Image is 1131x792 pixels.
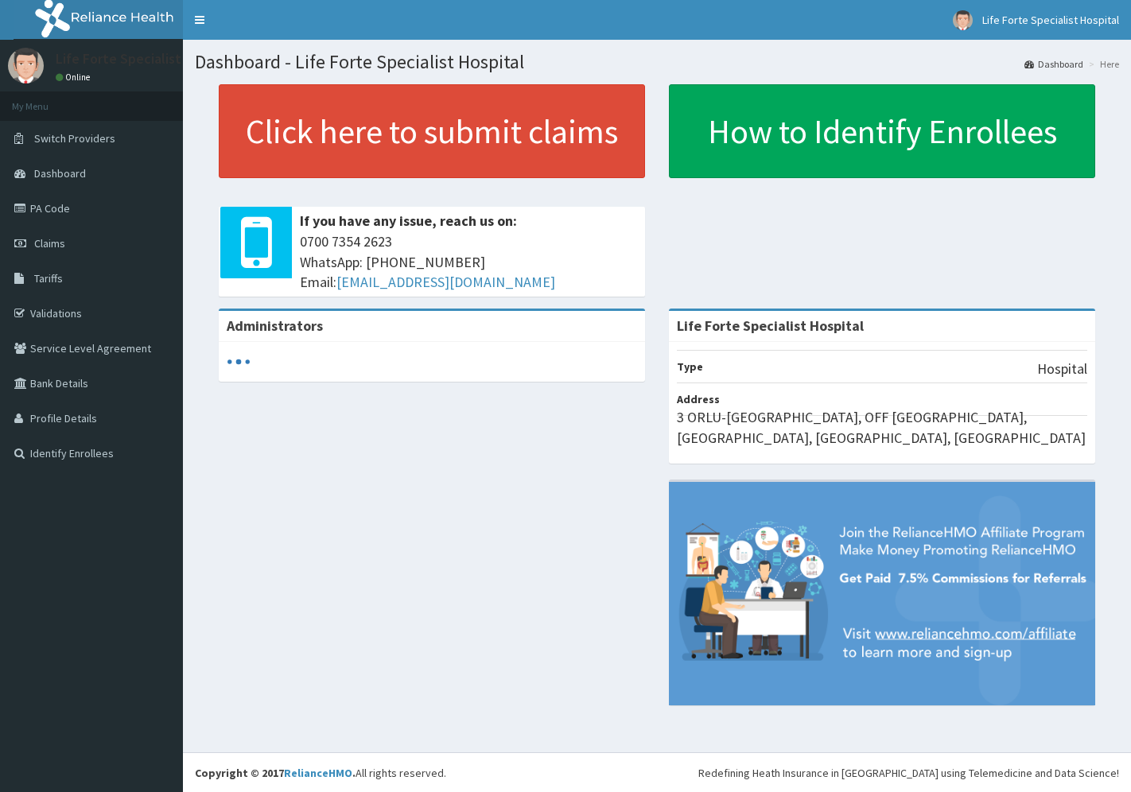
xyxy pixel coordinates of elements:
span: Life Forte Specialist Hospital [982,13,1119,27]
b: Administrators [227,316,323,335]
h1: Dashboard - Life Forte Specialist Hospital [195,52,1119,72]
a: RelianceHMO [284,766,352,780]
b: Type [677,359,703,374]
img: User Image [953,10,973,30]
p: 3 ORLU-[GEOGRAPHIC_DATA], OFF [GEOGRAPHIC_DATA], [GEOGRAPHIC_DATA], [GEOGRAPHIC_DATA], [GEOGRAPHI... [677,407,1087,448]
a: How to Identify Enrollees [669,84,1095,178]
b: If you have any issue, reach us on: [300,212,517,230]
img: User Image [8,48,44,83]
span: 0700 7354 2623 WhatsApp: [PHONE_NUMBER] Email: [300,231,637,293]
a: Click here to submit claims [219,84,645,178]
a: Online [56,72,94,83]
span: Dashboard [34,166,86,181]
strong: Copyright © 2017 . [195,766,356,780]
strong: Life Forte Specialist Hospital [677,316,864,335]
div: Redefining Heath Insurance in [GEOGRAPHIC_DATA] using Telemedicine and Data Science! [698,765,1119,781]
p: Hospital [1037,359,1087,379]
b: Address [677,392,720,406]
span: Switch Providers [34,131,115,146]
p: Life Forte Specialist Hospital [56,52,237,66]
span: Claims [34,236,65,250]
span: Tariffs [34,271,63,285]
a: [EMAIL_ADDRESS][DOMAIN_NAME] [336,273,555,291]
li: Here [1085,57,1119,71]
svg: audio-loading [227,350,251,374]
a: Dashboard [1024,57,1083,71]
img: provider-team-banner.png [669,482,1095,705]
